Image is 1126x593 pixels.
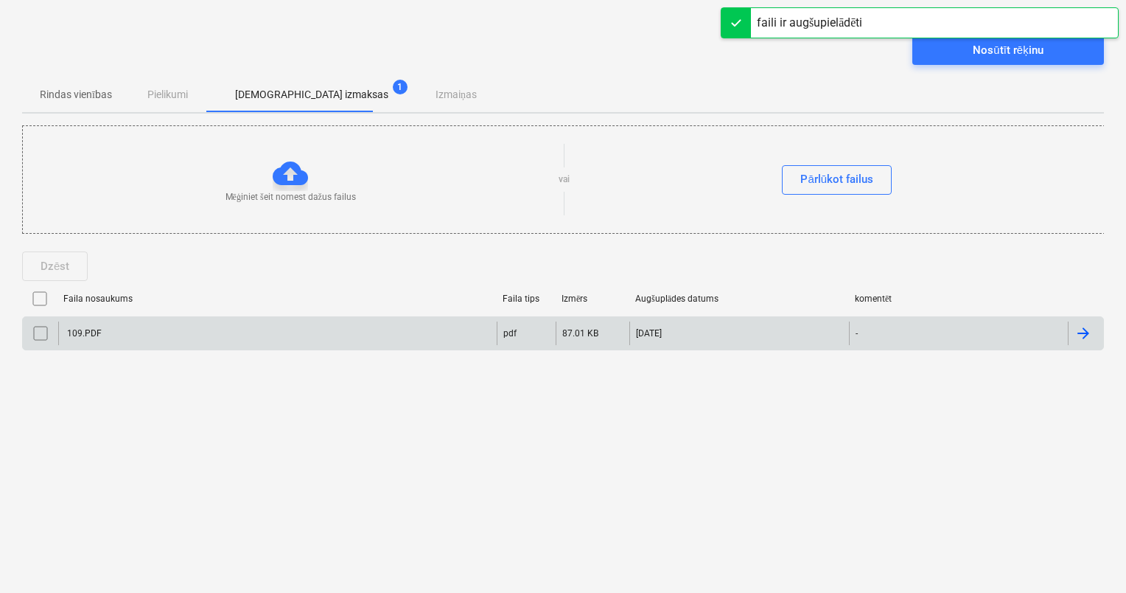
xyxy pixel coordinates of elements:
div: Faila nosaukums [63,294,491,304]
button: Pārlūkot failus [782,165,892,195]
p: Rindas vienības [40,87,112,103]
div: faili ir augšupielādēti [757,14,862,32]
span: 1 [393,80,408,94]
div: 87.01 KB [562,328,598,339]
div: Mēģiniet šeit nomest dažus failusvaiPārlūkot failus [22,125,1105,234]
div: pdf [503,328,517,339]
button: Nosūtīt rēķinu [912,35,1104,65]
div: Augšuplādes datums [635,294,843,305]
div: 109.PDF [65,328,102,339]
div: Izmērs [562,294,623,305]
div: komentēt [855,294,1063,305]
div: Pārlūkot failus [800,170,873,189]
p: Mēģiniet šeit nomest dažus failus [225,191,356,204]
div: Nosūtīt rēķinu [973,41,1043,60]
div: - [856,328,858,339]
div: [DATE] [636,328,662,339]
p: vai [559,173,570,186]
div: Faila tips [503,294,550,304]
p: [DEMOGRAPHIC_DATA] izmaksas [235,87,388,103]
